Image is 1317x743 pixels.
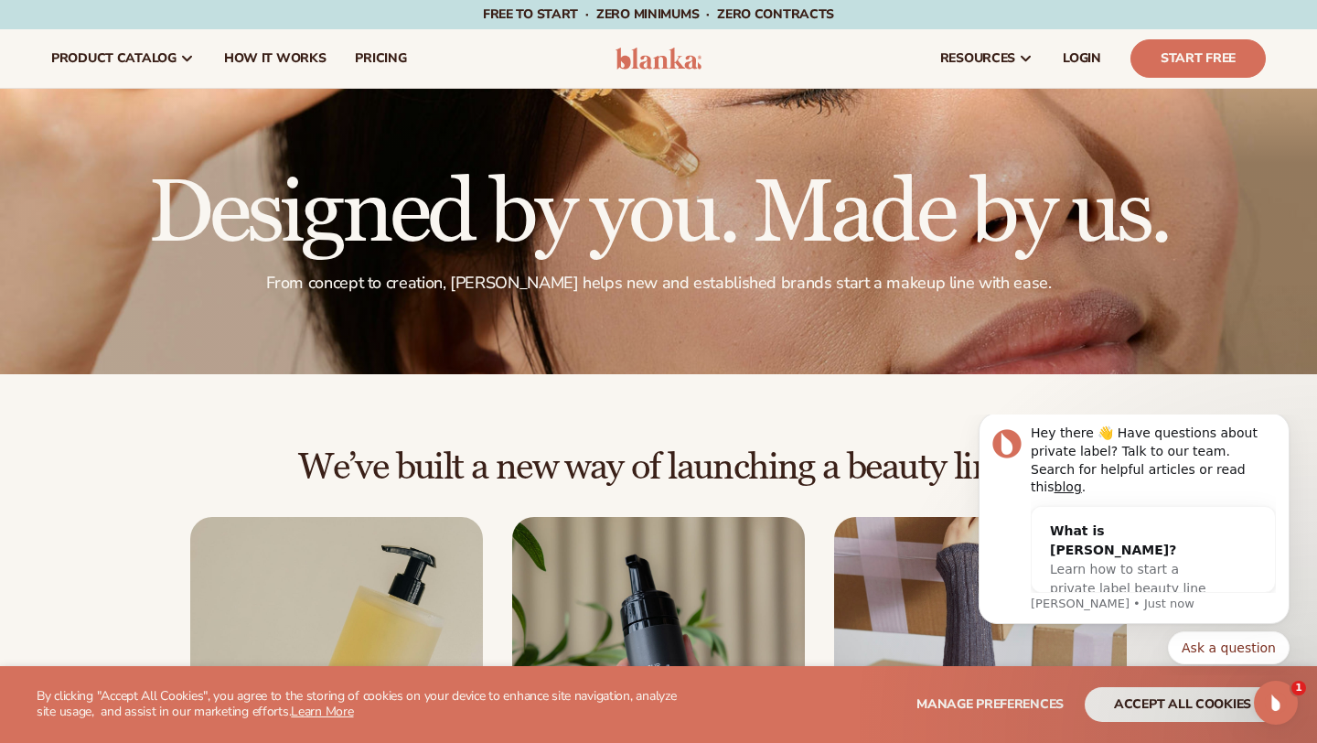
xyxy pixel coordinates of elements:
[37,29,209,88] a: product catalog
[217,217,338,250] button: Quick reply: Ask a question
[99,107,269,145] div: What is [PERSON_NAME]?
[916,687,1064,722] button: Manage preferences
[340,29,421,88] a: pricing
[209,29,341,88] a: How It Works
[51,170,1266,258] h1: Designed by you. Made by us.
[940,51,1015,66] span: resources
[103,65,131,80] a: blog
[1085,687,1280,722] button: accept all cookies
[51,51,177,66] span: product catalog
[37,689,688,720] p: By clicking "Accept All Cookies", you agree to the storing of cookies on your device to enhance s...
[80,92,287,218] div: What is [PERSON_NAME]?Learn how to start a private label beauty line with [PERSON_NAME]
[1130,39,1266,78] a: Start Free
[1291,681,1306,695] span: 1
[355,51,406,66] span: pricing
[616,48,702,70] img: logo
[99,147,255,200] span: Learn how to start a private label beauty line with [PERSON_NAME]
[951,415,1317,675] iframe: Intercom notifications message
[27,217,338,250] div: Quick reply options
[51,273,1266,294] p: From concept to creation, [PERSON_NAME] helps new and established brands start a makeup line with...
[926,29,1048,88] a: resources
[1254,681,1298,725] iframe: Intercom live chat
[80,10,325,81] div: Hey there 👋 Have questions about private label? Talk to our team. Search for helpful articles or ...
[80,10,325,178] div: Message content
[51,447,1266,488] h2: We’ve built a new way of launching a beauty line:
[291,703,353,720] a: Learn More
[41,15,70,44] img: Profile image for Lee
[80,181,325,198] p: Message from Lee, sent Just now
[1048,29,1116,88] a: LOGIN
[224,51,327,66] span: How It Works
[916,695,1064,713] span: Manage preferences
[1063,51,1101,66] span: LOGIN
[483,5,834,23] span: Free to start · ZERO minimums · ZERO contracts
